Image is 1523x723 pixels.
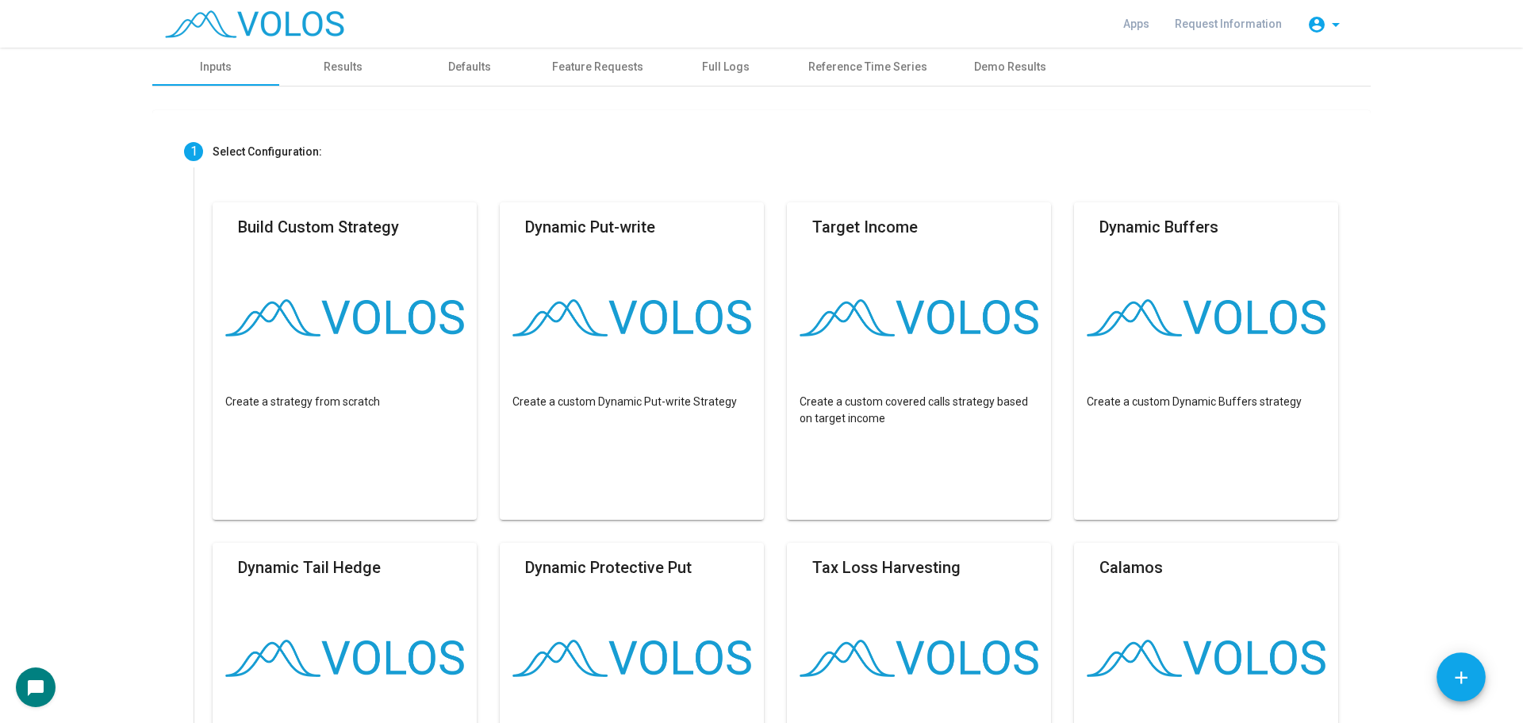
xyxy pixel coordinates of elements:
[1162,10,1295,38] a: Request Information
[26,679,45,698] mat-icon: chat_bubble
[1087,394,1325,410] p: Create a custom Dynamic Buffers strategy
[1087,640,1325,677] img: logo.png
[1123,17,1149,30] span: Apps
[812,215,918,239] mat-card-title: Target Income
[800,640,1038,677] img: logo.png
[225,640,464,677] img: logo.png
[552,59,643,75] div: Feature Requests
[974,59,1046,75] div: Demo Results
[512,394,751,410] p: Create a custom Dynamic Put-write Strategy
[800,394,1038,427] p: Create a custom covered calls strategy based on target income
[808,59,927,75] div: Reference Time Series
[512,299,751,337] img: logo.png
[702,59,750,75] div: Full Logs
[1111,10,1162,38] a: Apps
[324,59,363,75] div: Results
[1175,17,1282,30] span: Request Information
[200,59,232,75] div: Inputs
[190,144,198,159] span: 1
[213,144,322,160] div: Select Configuration:
[525,215,655,239] mat-card-title: Dynamic Put-write
[448,59,491,75] div: Defaults
[1307,15,1326,34] mat-icon: account_circle
[238,215,399,239] mat-card-title: Build Custom Strategy
[1437,652,1486,702] button: Add icon
[1451,667,1471,688] mat-icon: add
[225,394,464,410] p: Create a strategy from scratch
[1326,15,1345,34] mat-icon: arrow_drop_down
[1099,215,1218,239] mat-card-title: Dynamic Buffers
[1099,556,1163,579] mat-card-title: Calamos
[812,556,961,579] mat-card-title: Tax Loss Harvesting
[225,299,464,337] img: logo.png
[525,556,692,579] mat-card-title: Dynamic Protective Put
[1087,299,1325,337] img: logo.png
[512,640,751,677] img: logo.png
[238,556,381,579] mat-card-title: Dynamic Tail Hedge
[800,299,1038,337] img: logo.png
